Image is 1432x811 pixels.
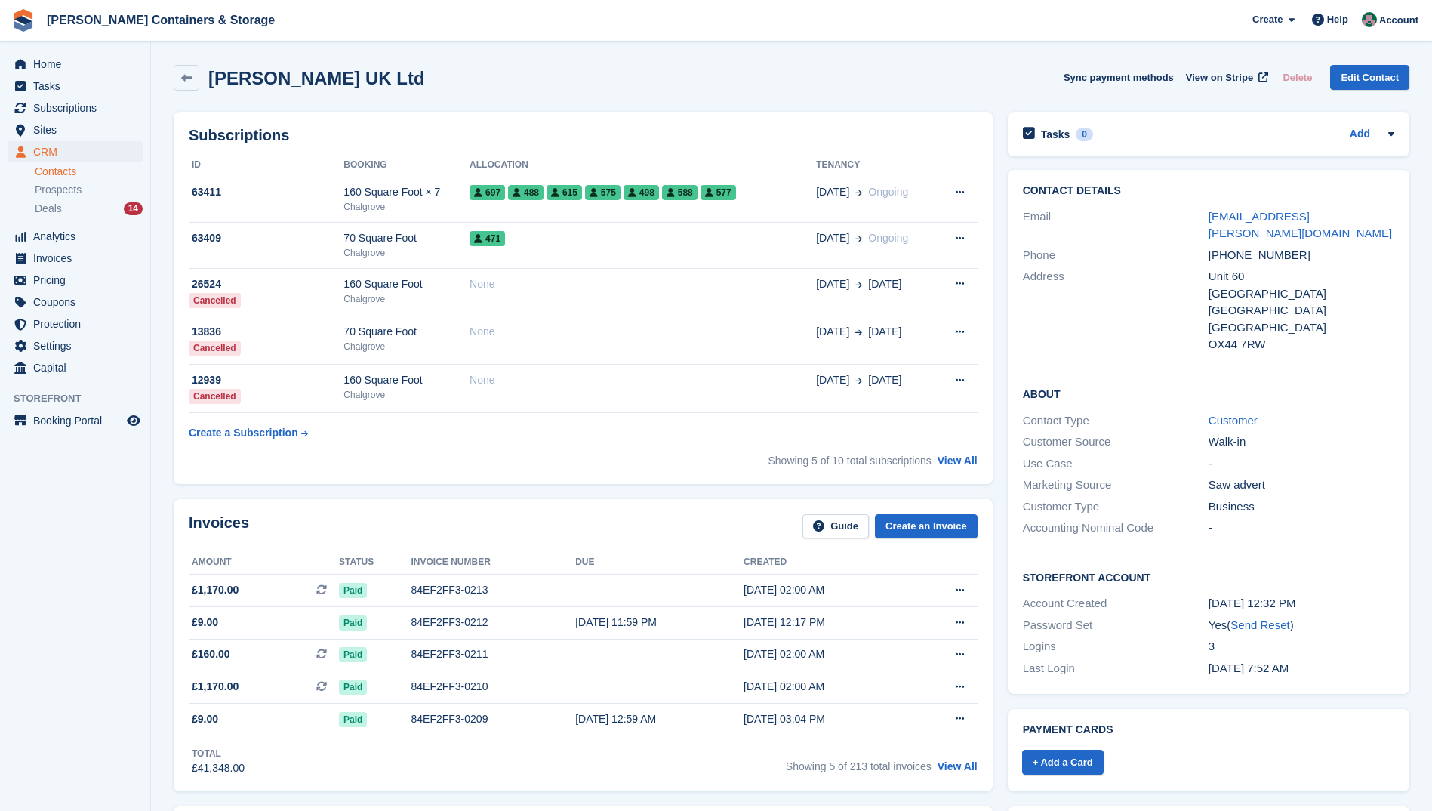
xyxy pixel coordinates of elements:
[1076,128,1093,141] div: 0
[8,226,143,247] a: menu
[343,184,470,200] div: 160 Square Foot × 7
[192,582,239,598] span: £1,170.00
[33,357,124,378] span: Capital
[343,372,470,388] div: 160 Square Foot
[744,679,912,695] div: [DATE] 02:00 AM
[192,615,218,631] span: £9.00
[1023,386,1394,401] h2: About
[8,410,143,431] a: menu
[1209,498,1394,516] div: Business
[1209,414,1258,427] a: Customer
[547,185,582,200] span: 615
[8,119,143,140] a: menu
[1327,12,1348,27] span: Help
[1023,520,1209,537] div: Accounting Nominal Code
[1209,210,1392,240] a: [EMAIL_ADDRESS][PERSON_NAME][DOMAIN_NAME]
[938,455,978,467] a: View All
[868,186,908,198] span: Ongoing
[585,185,621,200] span: 575
[744,711,912,727] div: [DATE] 03:04 PM
[875,514,978,539] a: Create an Invoice
[1209,433,1394,451] div: Walk-in
[1209,247,1394,264] div: [PHONE_NUMBER]
[1209,336,1394,353] div: OX44 7RW
[662,185,698,200] span: 588
[192,646,230,662] span: £160.00
[339,615,367,631] span: Paid
[1209,302,1394,319] div: [GEOGRAPHIC_DATA]
[1379,13,1418,28] span: Account
[1023,498,1209,516] div: Customer Type
[1209,455,1394,473] div: -
[189,230,343,246] div: 63409
[8,54,143,75] a: menu
[33,313,124,335] span: Protection
[802,514,869,539] a: Guide
[411,646,575,662] div: 84EF2FF3-0211
[1209,285,1394,303] div: [GEOGRAPHIC_DATA]
[33,54,124,75] span: Home
[816,153,936,177] th: Tenancy
[339,712,367,727] span: Paid
[339,583,367,598] span: Paid
[189,341,241,356] div: Cancelled
[868,372,901,388] span: [DATE]
[343,276,470,292] div: 160 Square Foot
[33,119,124,140] span: Sites
[744,646,912,662] div: [DATE] 02:00 AM
[868,324,901,340] span: [DATE]
[41,8,281,32] a: [PERSON_NAME] Containers & Storage
[33,97,124,119] span: Subscriptions
[1362,12,1377,27] img: Julia Marcham
[1227,618,1293,631] span: ( )
[189,550,339,575] th: Amount
[343,153,470,177] th: Booking
[575,711,744,727] div: [DATE] 12:59 AM
[1350,126,1370,143] a: Add
[339,550,411,575] th: Status
[189,419,308,447] a: Create a Subscription
[1186,70,1253,85] span: View on Stripe
[343,388,470,402] div: Chalgrove
[1022,750,1104,775] a: + Add a Card
[339,647,367,662] span: Paid
[8,313,143,335] a: menu
[1209,268,1394,285] div: Unit 60
[12,9,35,32] img: stora-icon-8386f47178a22dfd0bd8f6a31ec36ba5ce8667c1dd55bd0f319d3a0aa187defe.svg
[1209,661,1289,674] time: 2024-12-04 07:52:47 UTC
[8,97,143,119] a: menu
[8,335,143,356] a: menu
[470,185,505,200] span: 697
[189,372,343,388] div: 12939
[868,276,901,292] span: [DATE]
[1276,65,1318,90] button: Delete
[624,185,659,200] span: 498
[189,184,343,200] div: 63411
[1023,569,1394,584] h2: Storefront Account
[1023,476,1209,494] div: Marketing Source
[1230,618,1289,631] a: Send Reset
[8,357,143,378] a: menu
[189,389,241,404] div: Cancelled
[1209,638,1394,655] div: 3
[1209,319,1394,337] div: [GEOGRAPHIC_DATA]
[1023,617,1209,634] div: Password Set
[33,410,124,431] span: Booking Portal
[411,615,575,631] div: 84EF2FF3-0212
[508,185,544,200] span: 488
[470,276,816,292] div: None
[343,246,470,260] div: Chalgrove
[189,514,249,539] h2: Invoices
[411,582,575,598] div: 84EF2FF3-0213
[339,680,367,695] span: Paid
[938,760,978,772] a: View All
[343,200,470,214] div: Chalgrove
[35,165,143,179] a: Contacts
[816,372,849,388] span: [DATE]
[1023,268,1209,353] div: Address
[1023,595,1209,612] div: Account Created
[1041,128,1070,141] h2: Tasks
[1209,476,1394,494] div: Saw advert
[8,76,143,97] a: menu
[1023,455,1209,473] div: Use Case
